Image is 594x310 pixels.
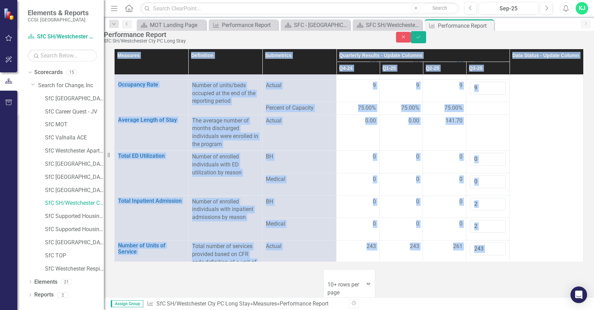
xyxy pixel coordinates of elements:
[459,220,462,228] span: 0
[45,108,104,116] a: SfC Career Quest - JV
[373,175,376,183] span: 0
[266,220,333,228] span: Medical
[416,198,419,206] span: 0
[222,21,276,29] div: Performance Report
[282,21,348,29] a: SFC - [GEOGRAPHIC_DATA] Apartment Program Landing Page
[444,104,462,112] span: 75.00%
[416,153,419,161] span: 0
[373,198,376,206] span: 0
[45,212,104,220] a: SfC Supported Housing / [GEOGRAPHIC_DATA]
[61,279,72,285] div: 21
[410,243,419,250] span: 243
[118,117,185,123] a: Average Length of Stay
[408,117,419,125] span: 0.00
[45,265,104,273] a: SfC Westchester Respite
[366,21,420,29] div: SFC SH/Westchester Cty PC Long Stay Landing Page
[416,220,419,228] span: 0
[45,95,104,103] a: SfC [GEOGRAPHIC_DATA]
[327,281,360,297] div: 10+ rows per page
[432,5,447,11] span: Search
[210,21,276,29] a: Performance Report
[192,82,259,106] p: Number of units/beds occupied at the end of the reporting period
[28,49,97,62] input: Search Below...
[28,9,89,17] span: Elements & Reports
[479,2,538,15] button: Sep-25
[266,175,333,183] span: Medical
[459,82,462,90] span: 9
[45,239,104,247] a: SfC [GEOGRAPHIC_DATA]
[266,117,333,125] span: Actual
[138,21,204,29] a: MOT Landing Page
[150,21,204,29] div: MOT Landing Page
[453,243,462,250] span: 261
[253,300,277,307] a: Measures
[34,69,63,76] a: Scorecards
[280,300,328,307] div: Performance Report
[147,300,344,308] div: » »
[416,175,419,183] span: 0
[266,153,333,161] span: BH
[459,175,462,183] span: 0
[266,198,333,206] span: BH
[118,82,185,88] a: Occupancy Rate
[45,134,104,142] a: SfC Valhalla ACE
[266,82,333,90] span: Actual
[28,33,97,41] a: SfC SH/Westchester Cty PC Long Stay
[354,21,420,29] a: SFC SH/Westchester Cty PC Long Stay Landing Page
[38,82,104,90] a: Search for Change, Inc
[192,243,259,274] div: Total number of services provided based on CFR code definition of a unit of service
[416,82,419,90] span: 9
[373,153,376,161] span: 0
[111,300,143,307] span: Assign Group
[156,300,250,307] a: SfC SH/Westchester Cty PC Long Stay
[45,121,104,129] a: SfC MOT
[459,153,462,161] span: 0
[34,291,54,299] a: Reports
[45,186,104,194] a: SfC [GEOGRAPHIC_DATA]
[367,243,376,250] span: 243
[266,104,333,112] span: Percent of Capacity
[140,2,459,15] input: Search ClearPoint...
[192,153,259,177] div: Number of enrolled individuals with ED utilization by reason
[373,220,376,228] span: 0
[118,198,185,204] a: Total Inpatient Admission
[192,117,259,148] p: The average number of months discharged individuals were enrolled in the program
[401,104,419,112] span: 75.00%
[576,2,588,15] button: KJ
[57,292,68,298] div: 2
[66,70,77,75] div: 15
[45,173,104,181] a: SfC [GEOGRAPHIC_DATA]
[118,153,185,159] a: Total ED Utilization
[192,198,259,222] div: Number of enrolled individuals with inpatient admissions by reason
[294,21,348,29] div: SFC - [GEOGRAPHIC_DATA] Apartment Program Landing Page
[459,198,462,206] span: 0
[118,243,185,255] a: Number of Units of Service
[104,38,382,44] div: SfC SH/Westchester Cty PC Long Stay
[3,8,16,20] img: ClearPoint Strategy
[45,252,104,260] a: SfC TOP
[34,278,57,286] a: Elements
[45,147,104,155] a: SfC Westchester Apartment Program
[481,4,536,13] div: Sep-25
[45,160,104,168] a: SfC [GEOGRAPHIC_DATA]
[570,286,587,303] div: Open Intercom Messenger
[423,3,457,13] button: Search
[445,117,462,125] span: 141.70
[45,226,104,234] a: SfC Supported Housing/Forensic [GEOGRAPHIC_DATA]
[373,82,376,90] span: 9
[438,21,492,30] div: Performance Report
[28,17,89,22] small: CCSI: [GEOGRAPHIC_DATA]
[45,199,104,207] a: SfC SH/Westchester Cty PC Long Stay
[266,243,333,250] span: Actual
[358,104,376,112] span: 75.00%
[104,31,382,38] div: Performance Report
[365,117,376,125] span: 0.00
